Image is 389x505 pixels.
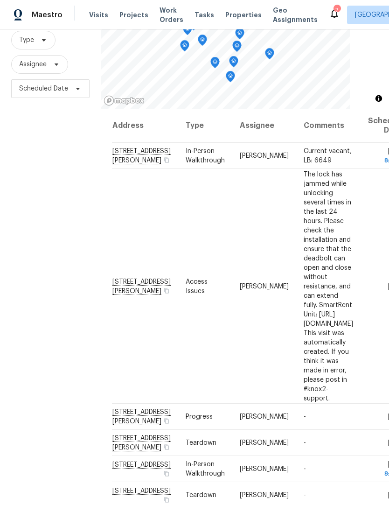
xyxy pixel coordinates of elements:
[225,10,262,20] span: Properties
[333,6,340,15] div: 7
[186,148,225,164] span: In-Person Walkthrough
[180,40,189,55] div: Map marker
[229,56,238,70] div: Map marker
[160,6,183,24] span: Work Orders
[265,48,274,63] div: Map marker
[376,93,382,104] span: Toggle attribution
[232,109,296,143] th: Assignee
[240,414,289,420] span: [PERSON_NAME]
[240,283,289,289] span: [PERSON_NAME]
[232,41,242,55] div: Map marker
[186,414,213,420] span: Progress
[162,286,171,295] button: Copy Address
[162,470,171,478] button: Copy Address
[19,35,34,45] span: Type
[186,461,225,477] span: In-Person Walkthrough
[186,492,216,498] span: Teardown
[304,148,352,164] span: Current vacant, LB: 6649
[186,278,208,294] span: Access Issues
[304,440,306,446] span: -
[194,12,214,18] span: Tasks
[273,6,318,24] span: Geo Assignments
[104,95,145,106] a: Mapbox homepage
[304,492,306,498] span: -
[226,71,235,85] div: Map marker
[19,84,68,93] span: Scheduled Date
[19,60,47,69] span: Assignee
[178,109,232,143] th: Type
[296,109,361,143] th: Comments
[240,466,289,472] span: [PERSON_NAME]
[240,440,289,446] span: [PERSON_NAME]
[162,156,171,164] button: Copy Address
[162,443,171,451] button: Copy Address
[304,414,306,420] span: -
[240,153,289,159] span: [PERSON_NAME]
[373,93,384,104] button: Toggle attribution
[183,24,192,38] div: Map marker
[240,492,289,498] span: [PERSON_NAME]
[304,466,306,472] span: -
[304,171,353,401] span: The lock has jammed while unlocking several times in the last 24 hours. Please check the installa...
[89,10,108,20] span: Visits
[198,35,207,49] div: Map marker
[210,57,220,71] div: Map marker
[32,10,63,20] span: Maestro
[119,10,148,20] span: Projects
[186,440,216,446] span: Teardown
[235,28,244,42] div: Map marker
[112,109,178,143] th: Address
[162,417,171,425] button: Copy Address
[162,496,171,504] button: Copy Address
